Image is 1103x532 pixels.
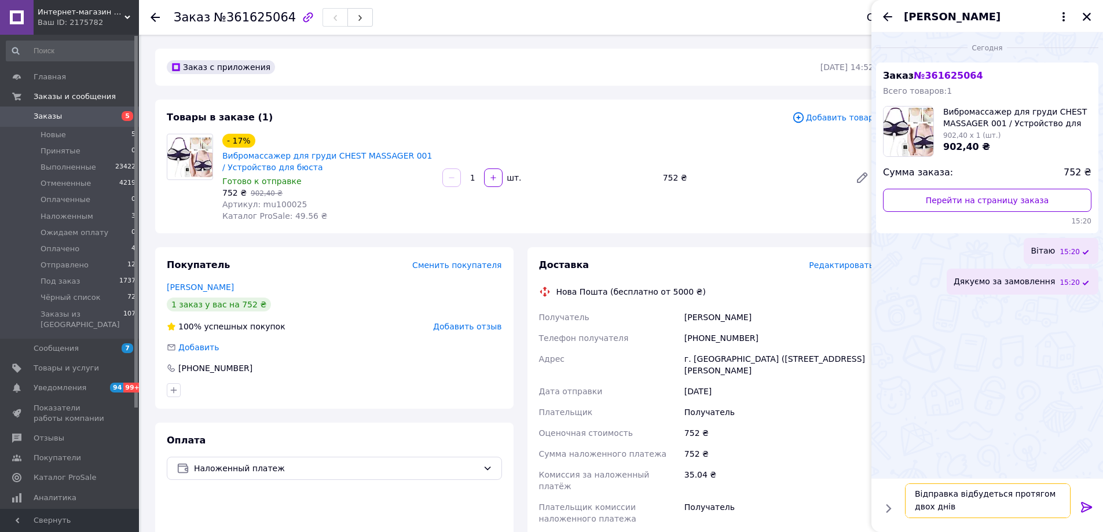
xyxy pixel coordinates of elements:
div: [DATE] [682,381,876,402]
span: Заказ [174,10,210,24]
span: Заказы и сообщения [34,91,116,102]
div: [PERSON_NAME] [682,307,876,328]
span: Сумма заказа: [883,166,953,179]
span: Чёрный список [41,292,101,303]
div: 1 заказ у вас на 752 ₴ [167,298,271,311]
textarea: Відправка відбудеться протягом двох днів [905,483,1071,518]
span: 5 [131,130,135,140]
button: Закрыть [1080,10,1094,24]
span: № 361625064 [914,70,983,81]
span: Каталог ProSale: 49.56 ₴ [222,211,327,221]
span: 5 [122,111,133,121]
span: 1737 [119,276,135,287]
span: 902,40 ₴ [943,141,990,152]
span: Сумма наложенного платежа [539,449,667,458]
span: Редактировать [809,261,874,270]
span: Получатель [539,313,589,322]
span: №361625064 [214,10,296,24]
div: 752 ₴ [658,170,846,186]
div: Статус заказа [867,12,944,23]
span: Выполненные [41,162,96,173]
span: 7 [122,343,133,353]
span: [PERSON_NAME] [904,9,1001,24]
a: Вибромассажер для груди CHEST MASSAGER 001 / Устройство для бюста [222,151,432,172]
span: 12 [127,260,135,270]
span: Добавить товар [792,111,874,124]
span: Сегодня [968,43,1007,53]
div: Получатель [682,402,876,423]
span: Вибромассажер для груди CHEST MASSAGER 001 / Устройство для бюста [943,106,1091,129]
div: [PHONE_NUMBER] [682,328,876,348]
span: Артикул: mu100025 [222,200,307,209]
span: 15:20 12.09.2025 [1060,278,1080,288]
span: Покупатель [167,259,230,270]
span: 23422 [115,162,135,173]
span: Готово к отправке [222,177,302,186]
div: 35.04 ₴ [682,464,876,497]
span: Оценочная стоимость [539,428,633,438]
span: Оплачено [41,244,79,254]
span: 99+ [123,383,142,392]
div: 752 ₴ [682,443,876,464]
span: Добавить [178,343,219,352]
span: Наложенный платеж [194,462,478,475]
div: Нова Пошта (бесплатно от 5000 ₴) [554,286,709,298]
span: Отзывы [34,433,64,443]
span: 0 [131,228,135,238]
button: [PERSON_NAME] [904,9,1071,24]
input: Поиск [6,41,137,61]
span: Адрес [539,354,565,364]
span: 752 ₴ [222,188,247,197]
span: Оплаченные [41,195,90,205]
span: 100% [178,322,201,331]
span: Вітаю [1031,245,1055,257]
div: 12.09.2025 [876,42,1098,53]
span: 15:20 12.09.2025 [1060,247,1080,257]
span: Дата отправки [539,387,603,396]
span: Ожидаем оплату [41,228,108,238]
span: 0 [131,146,135,156]
span: Плательщик [539,408,593,417]
span: 4219 [119,178,135,189]
img: Вибромассажер для груди CHEST MASSAGER 001 / Устройство для бюста [167,137,212,177]
span: Заказ [883,70,983,81]
span: Покупатели [34,453,81,463]
span: Плательщик комиссии наложенного платежа [539,502,636,523]
div: - 17% [222,134,255,148]
a: [PERSON_NAME] [167,282,234,292]
span: Отмененные [41,178,91,189]
button: Назад [881,10,895,24]
a: Перейти на страницу заказа [883,189,1091,212]
span: 3 [131,211,135,222]
span: Сменить покупателя [412,261,501,270]
span: 752 ₴ [1064,166,1091,179]
div: г. [GEOGRAPHIC_DATA] ([STREET_ADDRESS][PERSON_NAME] [682,348,876,381]
span: Главная [34,72,66,82]
a: Редактировать [851,166,874,189]
span: Показатели работы компании [34,403,107,424]
div: Получатель [682,497,876,529]
span: Товары и услуги [34,363,99,373]
div: 752 ₴ [682,423,876,443]
span: Принятые [41,146,80,156]
span: Доставка [539,259,589,270]
div: Вернуться назад [151,12,160,23]
span: 15:20 12.09.2025 [883,217,1091,226]
div: Ваш ID: 2175782 [38,17,139,28]
div: [PHONE_NUMBER] [177,362,254,374]
span: Под заказ [41,276,80,287]
span: Заказы [34,111,62,122]
span: 902,40 ₴ [251,189,283,197]
span: Сообщения [34,343,79,354]
span: Добавить отзыв [433,322,501,331]
span: Интернет-магазин спортивного питания и товаров для фитнеса Protein Lounge [38,7,124,17]
time: [DATE] 14:52 [820,63,874,72]
span: Отправлено [41,260,89,270]
span: Аналитика [34,493,76,503]
span: Уведомления [34,383,86,393]
div: шт. [504,172,522,184]
span: 107 [123,309,135,330]
span: Новые [41,130,66,140]
span: Всего товаров: 1 [883,86,952,96]
span: Наложенным [41,211,93,222]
